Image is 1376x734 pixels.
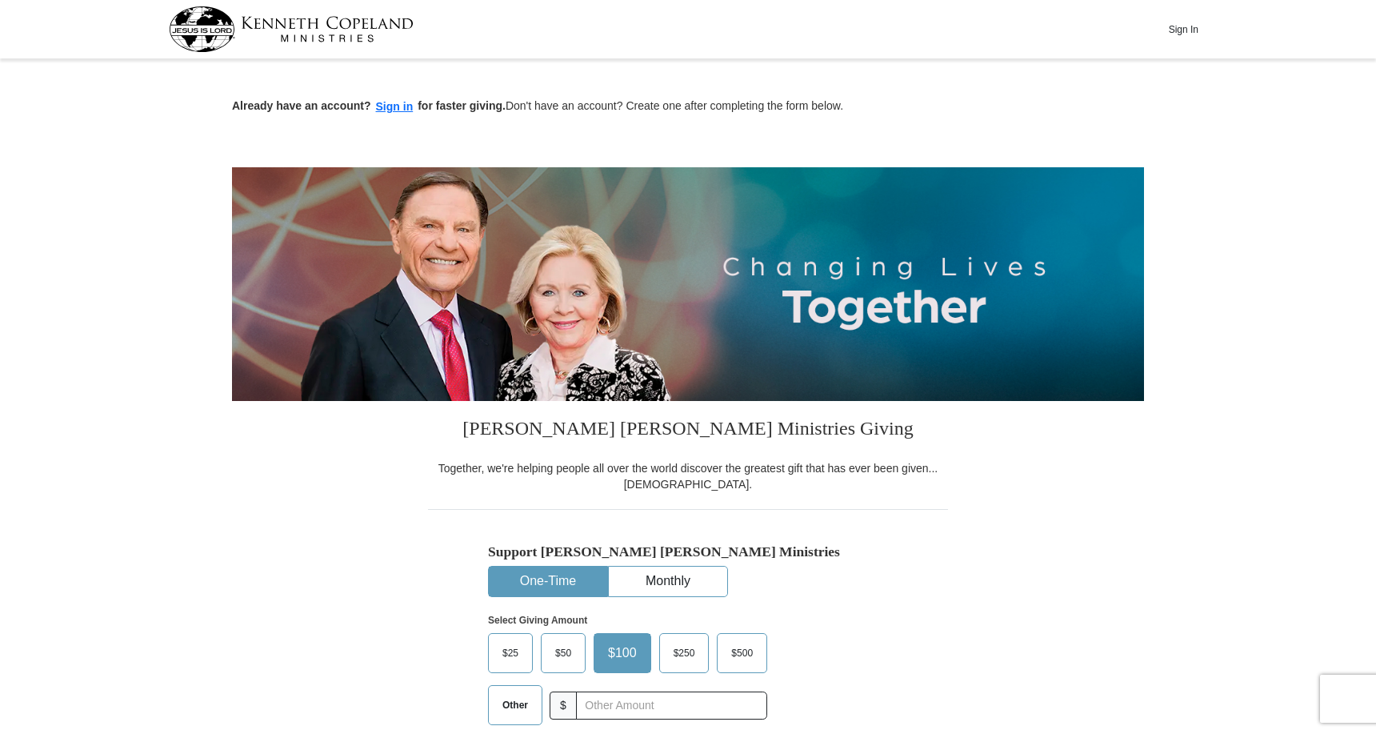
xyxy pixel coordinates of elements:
span: Other [494,693,536,717]
span: $ [550,692,577,720]
img: kcm-header-logo.svg [169,6,414,52]
div: Together, we're helping people all over the world discover the greatest gift that has ever been g... [428,460,948,492]
h5: Support [PERSON_NAME] [PERSON_NAME] Ministries [488,543,888,560]
button: One-Time [489,567,607,596]
button: Sign In [1159,17,1207,42]
span: $25 [494,641,526,665]
span: $100 [600,641,645,665]
button: Sign in [371,98,418,116]
button: Monthly [609,567,727,596]
span: $50 [547,641,579,665]
input: Other Amount [576,692,767,720]
strong: Select Giving Amount [488,615,587,626]
p: Don't have an account? Create one after completing the form below. [232,98,1144,116]
strong: Already have an account? for faster giving. [232,99,506,112]
span: $500 [723,641,761,665]
span: $250 [666,641,703,665]
h3: [PERSON_NAME] [PERSON_NAME] Ministries Giving [428,401,948,460]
